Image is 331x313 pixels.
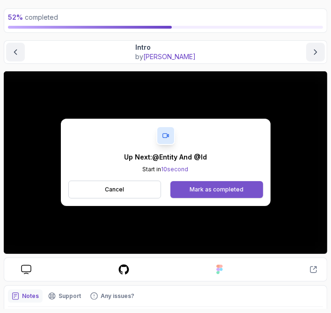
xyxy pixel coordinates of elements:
button: Support button [44,290,85,303]
span: 52 % [8,13,23,21]
p: Support [59,292,81,300]
button: notes button [8,290,43,303]
p: by [135,52,196,61]
iframe: 1 - Intro [4,71,327,254]
p: Notes [22,292,39,300]
div: Mark as completed [190,186,243,193]
p: Any issues? [101,292,134,300]
span: [PERSON_NAME] [143,53,196,61]
p: Cancel [105,186,124,193]
button: previous content [6,43,25,61]
button: Feedback button [87,290,138,303]
button: next content [306,43,325,61]
p: Start in [124,166,207,173]
p: Intro [135,43,196,52]
a: course repo [110,264,137,275]
a: course slides [14,265,39,275]
p: Up Next: @Entity And @Id [124,153,207,162]
button: Mark as completed [170,181,263,198]
span: completed [8,13,58,21]
button: Cancel [68,181,162,198]
span: 10 second [162,166,189,173]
